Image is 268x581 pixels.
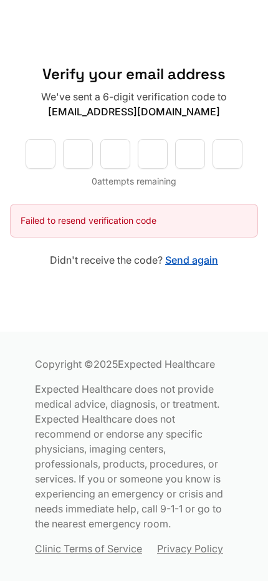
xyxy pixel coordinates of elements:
button: Send again [165,252,218,267]
a: Clinic Terms of Service [35,541,142,556]
h2: Verify your email address [10,64,258,84]
p: 0 attempts remaining [10,174,258,189]
p: Copyright © 2025 Expected Healthcare [35,357,233,372]
p: Didn't receive the code? [10,252,258,267]
span: [EMAIL_ADDRESS][DOMAIN_NAME] [48,105,220,118]
a: Privacy Policy [157,541,223,556]
p: Failed to resend verification code [21,214,247,227]
p: We've sent a 6-digit verification code to [10,89,258,119]
p: Expected Healthcare does not provide medical advice, diagnosis, or treatment. Expected Healthcare... [35,382,233,531]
